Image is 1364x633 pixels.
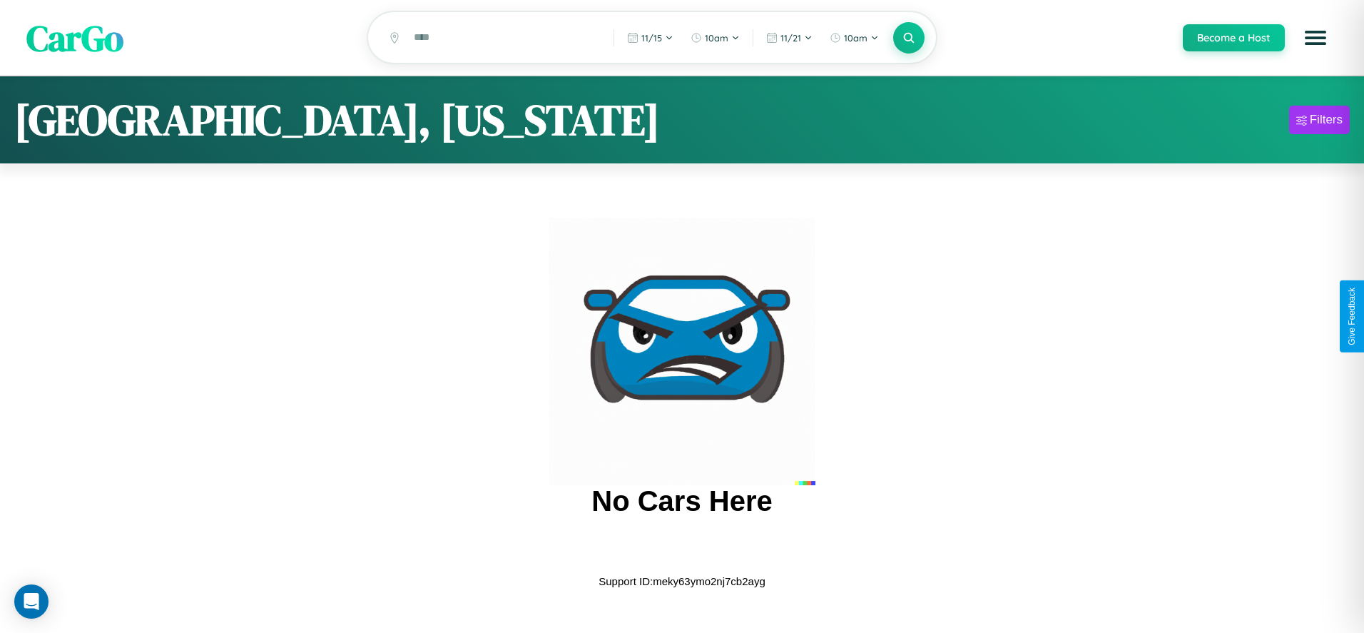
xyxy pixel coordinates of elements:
img: car [549,218,815,485]
button: Filters [1289,106,1350,134]
button: 10am [823,26,886,49]
span: 10am [844,32,867,44]
div: Filters [1310,113,1343,127]
div: Open Intercom Messenger [14,584,49,619]
span: 10am [705,32,728,44]
div: Give Feedback [1347,288,1357,345]
button: 11/21 [759,26,820,49]
button: 10am [683,26,747,49]
span: CarGo [26,13,123,62]
span: 11 / 15 [641,32,662,44]
button: Open menu [1296,18,1335,58]
button: 11/15 [620,26,681,49]
button: Become a Host [1183,24,1285,51]
h2: No Cars Here [591,485,772,517]
h1: [GEOGRAPHIC_DATA], [US_STATE] [14,91,660,149]
span: 11 / 21 [780,32,801,44]
p: Support ID: meky63ymo2nj7cb2ayg [599,572,765,591]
